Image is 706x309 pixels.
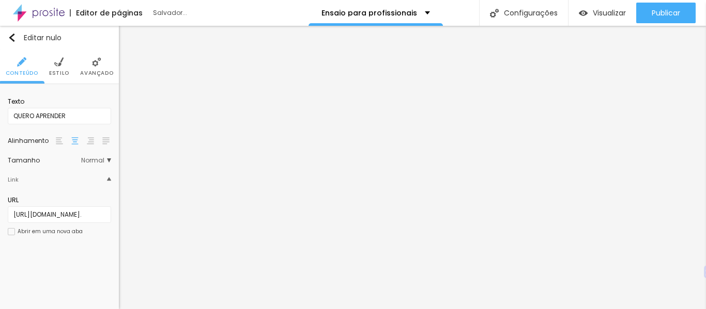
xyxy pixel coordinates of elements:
img: Ícone [490,9,499,18]
font: Normal [81,156,104,165]
font: Conteúdo [6,69,38,77]
button: Visualizar [569,3,636,23]
img: Ícone [92,57,101,67]
font: Texto [8,97,24,106]
font: Visualizar [593,8,626,18]
font: Configurações [504,8,558,18]
font: Ensaio para profissionais [321,8,417,18]
img: paragraph-right-align.svg [87,137,94,144]
img: Ícone [54,57,64,67]
img: paragraph-left-align.svg [56,137,63,144]
font: Publicar [652,8,680,18]
font: Link [8,175,19,184]
iframe: Editor [119,26,706,309]
img: paragraph-center-align.svg [71,137,79,144]
font: Avançado [80,69,113,77]
font: Estilo [49,69,69,77]
font: Editor de páginas [76,8,143,18]
font: Editar nulo [24,32,62,43]
font: Abrir em uma nova aba [18,227,83,235]
img: Ícone [107,177,111,181]
font: Tamanho [8,156,40,165]
font: URL [8,196,19,204]
button: Publicar [636,3,696,23]
img: view-1.svg [579,9,588,18]
font: Salvador... [153,8,187,17]
img: Ícone [17,57,26,67]
img: paragraph-justified-align.svg [102,137,110,144]
div: ÍconeLink [8,169,111,190]
img: Ícone [8,34,16,42]
font: Alinhamento [8,136,49,145]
